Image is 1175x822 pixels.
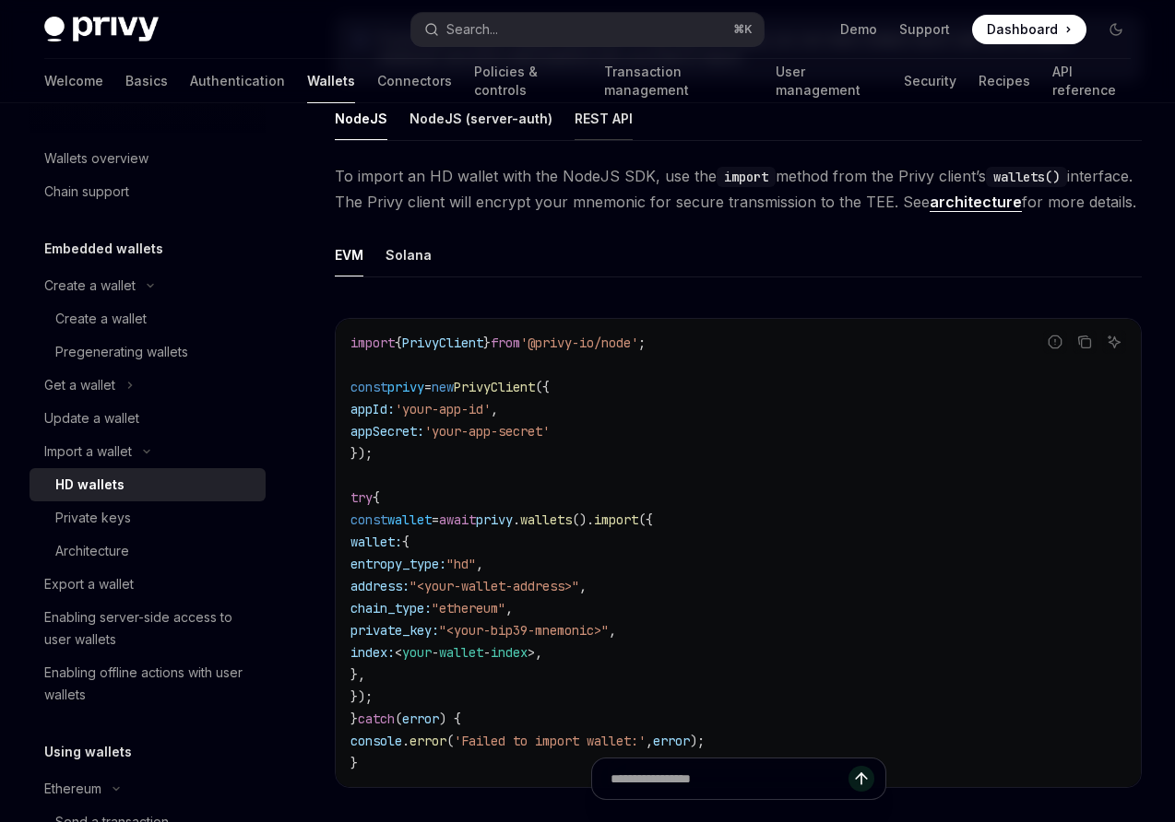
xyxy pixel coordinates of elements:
[402,710,439,727] span: error
[30,772,266,805] button: Toggle Ethereum section
[579,578,587,594] span: ,
[387,379,424,395] span: privy
[30,656,266,711] a: Enabling offline actions with user wallets
[350,644,395,661] span: index:
[646,733,653,749] span: ,
[335,97,387,140] div: NodeJS
[30,302,266,335] a: Create a wallet
[690,733,705,749] span: );
[432,379,454,395] span: new
[446,556,476,572] span: "hd"
[30,501,266,534] a: Private keys
[125,59,168,103] a: Basics
[44,741,132,763] h5: Using wallets
[30,601,266,656] a: Enabling server-side access to user wallets
[350,335,395,351] span: import
[350,710,358,727] span: }
[30,435,266,468] button: Toggle Import a wallet section
[30,142,266,175] a: Wallets overview
[849,766,874,792] button: Send message
[840,20,877,39] a: Demo
[733,22,753,37] span: ⌘ K
[424,379,432,395] span: =
[604,59,754,103] a: Transaction management
[491,644,528,661] span: index
[979,59,1030,103] a: Recipes
[483,335,491,351] span: }
[483,644,491,661] span: -
[386,233,432,276] div: Solana
[972,15,1086,44] a: Dashboard
[904,59,956,103] a: Security
[350,379,387,395] span: const
[402,733,409,749] span: .
[55,507,131,529] div: Private keys
[373,489,380,506] span: {
[30,369,266,402] button: Toggle Get a wallet section
[335,163,1142,215] span: To import an HD wallet with the NodeJS SDK, use the method from the Privy client’s interface. The...
[432,600,505,616] span: "ethereum"
[44,374,115,396] div: Get a wallet
[30,402,266,435] a: Update a wallet
[30,534,266,568] a: Architecture
[350,578,409,594] span: address:
[44,662,255,706] div: Enabling offline actions with user wallets
[520,511,572,528] span: wallets
[30,269,266,302] button: Toggle Create a wallet section
[30,468,266,501] a: HD wallets
[395,401,491,417] span: 'your-app-id'
[899,20,950,39] a: Support
[44,606,255,651] div: Enabling server-side access to user wallets
[439,644,483,661] span: wallet
[575,97,633,140] div: REST API
[439,710,461,727] span: ) {
[55,474,125,496] div: HD wallets
[350,600,432,616] span: chain_type:
[520,335,638,351] span: '@privy-io/node'
[1101,15,1131,44] button: Toggle dark mode
[411,13,764,46] button: Open search
[335,233,363,276] div: EVM
[402,534,409,550] span: {
[350,666,365,683] span: },
[55,540,129,562] div: Architecture
[44,778,101,800] div: Ethereum
[44,59,103,103] a: Welcome
[350,445,373,462] span: });
[409,733,446,749] span: error
[307,59,355,103] a: Wallets
[594,511,638,528] span: import
[30,335,266,369] a: Pregenerating wallets
[776,59,882,103] a: User management
[986,167,1067,187] code: wallets()
[350,511,387,528] span: const
[439,511,476,528] span: await
[572,511,594,528] span: ().
[402,335,483,351] span: PrivyClient
[609,622,616,639] span: ,
[1073,330,1097,354] button: Copy the contents from the code block
[350,622,439,639] span: private_key:
[476,511,513,528] span: privy
[513,511,520,528] span: .
[409,578,579,594] span: "<your-wallet-address>"
[55,308,147,330] div: Create a wallet
[55,341,188,363] div: Pregenerating wallets
[190,59,285,103] a: Authentication
[535,379,550,395] span: ({
[44,573,134,595] div: Export a wallet
[409,97,552,140] div: NodeJS (server-auth)
[528,644,542,661] span: >,
[638,511,653,528] span: ({
[387,511,432,528] span: wallet
[432,644,439,661] span: -
[44,17,159,42] img: dark logo
[446,18,498,41] div: Search...
[505,600,513,616] span: ,
[1043,330,1067,354] button: Report incorrect code
[439,622,609,639] span: "<your-bip39-mnemonic>"
[611,758,849,799] input: Ask a question...
[358,710,395,727] span: catch
[987,20,1058,39] span: Dashboard
[350,688,373,705] span: });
